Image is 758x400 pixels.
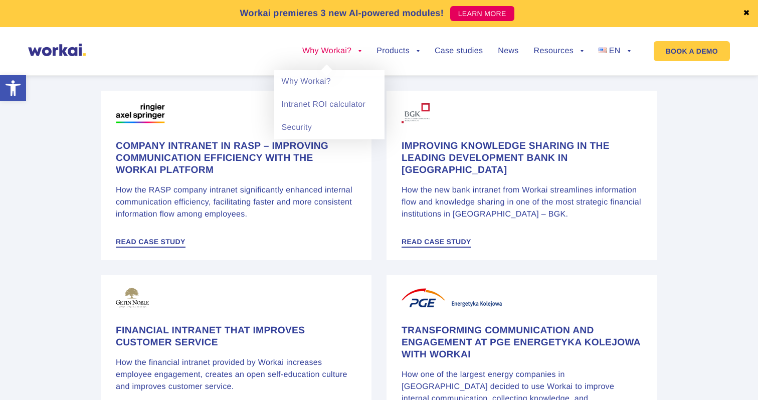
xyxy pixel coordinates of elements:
a: Resources [534,47,584,55]
span: Read case study [402,238,471,245]
a: Company intranet in RASP – improving communication efficiency with the Workai platform How the RA... [93,83,379,268]
h4: Financial Intranet that improves customer service [116,325,356,349]
a: News [498,47,518,55]
p: How the new bank intranet from Workai streamlines information flow and knowledge sharing in one o... [402,184,642,221]
a: ✖ [743,10,750,18]
a: BOOK A DEMO [654,41,730,61]
a: Products [376,47,420,55]
a: Why Workai? [302,47,361,55]
p: How the RASP company intranet significantly enhanced internal communication efficiency, facilitat... [116,184,356,221]
a: LEARN MORE [450,6,514,21]
h4: Company intranet in RASP – improving communication efficiency with the Workai platform [116,140,356,176]
p: How the financial intranet provided by Workai increases employee engagement, creates an open self... [116,357,356,393]
a: Improving knowledge sharing in the leading development bank in [GEOGRAPHIC_DATA] How the new bank... [379,83,665,268]
p: Workai premieres 3 new AI-powered modules! [240,7,444,20]
a: Case studies [435,47,483,55]
a: Intranet ROI calculator [274,93,385,116]
h4: Improving knowledge sharing in the leading development bank in [GEOGRAPHIC_DATA] [402,140,642,176]
a: Security [274,116,385,139]
h4: Transforming Communication and Engagement at PGE Energetyka Kolejowa with Workai [402,325,642,361]
a: Why Workai? [274,70,385,93]
span: Read case study [116,238,185,245]
span: EN [609,47,621,55]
